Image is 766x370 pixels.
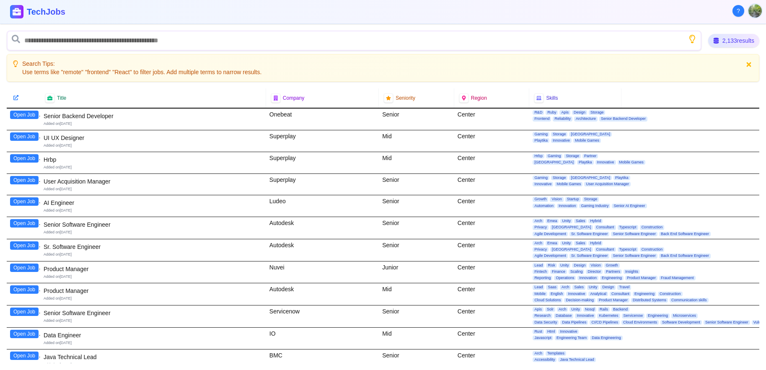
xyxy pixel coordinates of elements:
span: Rails [598,307,610,312]
div: Senior [379,109,454,130]
span: Html [546,329,557,334]
span: Typescript [618,225,638,230]
span: Partner [582,154,598,158]
span: Fraud Management [659,276,696,280]
span: Construction [640,225,665,230]
div: Center [454,283,530,305]
span: Lead [533,263,544,268]
span: Title [57,95,66,101]
span: Scaling [569,269,585,274]
div: Mid [379,328,454,349]
span: Engineering [646,313,670,318]
span: Apis [559,110,570,115]
span: Innovative [533,182,553,186]
span: Agile Development [533,232,568,236]
span: Storage [582,197,599,202]
span: Emea [546,219,559,223]
span: Storage [564,154,581,158]
span: Unity [560,219,572,223]
span: Risk [546,263,557,268]
span: Decision-making [564,298,595,303]
img: User avatar [748,4,762,18]
span: Construction [640,247,665,252]
span: Sales [574,219,587,223]
span: Senior Software Engineer [611,254,657,258]
div: Added on [DATE] [44,296,263,301]
span: Javascript [533,336,553,340]
div: Senior Software Engineer [44,309,263,317]
div: Mid [379,152,454,173]
div: Mid [379,283,454,305]
span: Vision [550,197,563,202]
span: Sr. Software Engineer [569,254,610,258]
div: Senior [379,239,454,261]
div: Ludeo [266,195,379,217]
span: Back End Software Engineer [659,232,711,236]
div: Center [454,174,530,195]
span: Backend [611,307,629,312]
button: Open Job [10,264,39,272]
span: [GEOGRAPHIC_DATA] [533,160,575,165]
span: Sr. Software Engineer [569,232,610,236]
div: Java Technical Lead [44,353,263,361]
div: Added on [DATE] [44,274,263,279]
span: Fintech [533,269,549,274]
div: Onebeat [266,109,379,130]
div: Mid [379,130,454,152]
button: User menu [748,3,763,18]
span: Ruby [546,110,558,115]
div: Hrbp [44,155,263,164]
span: Innovative [595,160,616,165]
span: Innovative [551,138,572,143]
span: Hybrid [588,241,603,246]
span: Analytical [588,292,608,296]
button: Open Job [10,197,39,206]
span: Insights [624,269,640,274]
div: Product Manager [44,287,263,295]
div: Added on [DATE] [44,230,263,235]
div: Center [454,195,530,217]
span: Region [471,95,487,101]
div: Center [454,217,530,239]
span: Storage [589,110,606,115]
span: Consultant [595,247,616,252]
span: Design [600,285,616,290]
h1: TechJobs [27,6,163,18]
div: Nuvei [266,261,379,283]
span: Consultant [610,292,631,296]
span: Communication skills [670,298,709,303]
span: Privacy [533,247,549,252]
div: IO [266,328,379,349]
div: Added on [DATE] [44,186,263,192]
button: About Techjobs [732,5,744,17]
span: Reliability [553,116,572,121]
span: Skills [546,95,558,101]
span: Lead [533,285,544,290]
div: Added on [DATE] [44,143,263,148]
span: Agile Development [533,254,568,258]
span: Innovative [558,329,579,334]
span: Kubernetes [597,313,620,318]
span: Software Development [660,320,702,325]
span: Cloud Solutions [533,298,562,303]
span: Gaming [533,176,549,180]
span: Mobile [533,292,547,296]
div: UI UX Designer [44,134,263,142]
button: Open Job [10,308,39,316]
div: Superplay [266,174,379,195]
div: Center [454,239,530,261]
button: Open Job [10,132,39,141]
span: Senior Software Engineer [704,320,750,325]
span: Hybrid [588,219,603,223]
span: Mobile Games [573,138,601,143]
span: Product Manager [597,298,629,303]
div: Added on [DATE] [44,340,263,346]
span: [GEOGRAPHIC_DATA] [550,247,593,252]
span: Gaming [533,132,549,137]
span: Data Engineering [590,336,623,340]
p: Search Tips: [22,60,261,68]
span: Innovation [557,204,578,208]
span: Innovation [577,276,598,280]
span: Arch [533,351,544,356]
span: Finance [550,269,567,274]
